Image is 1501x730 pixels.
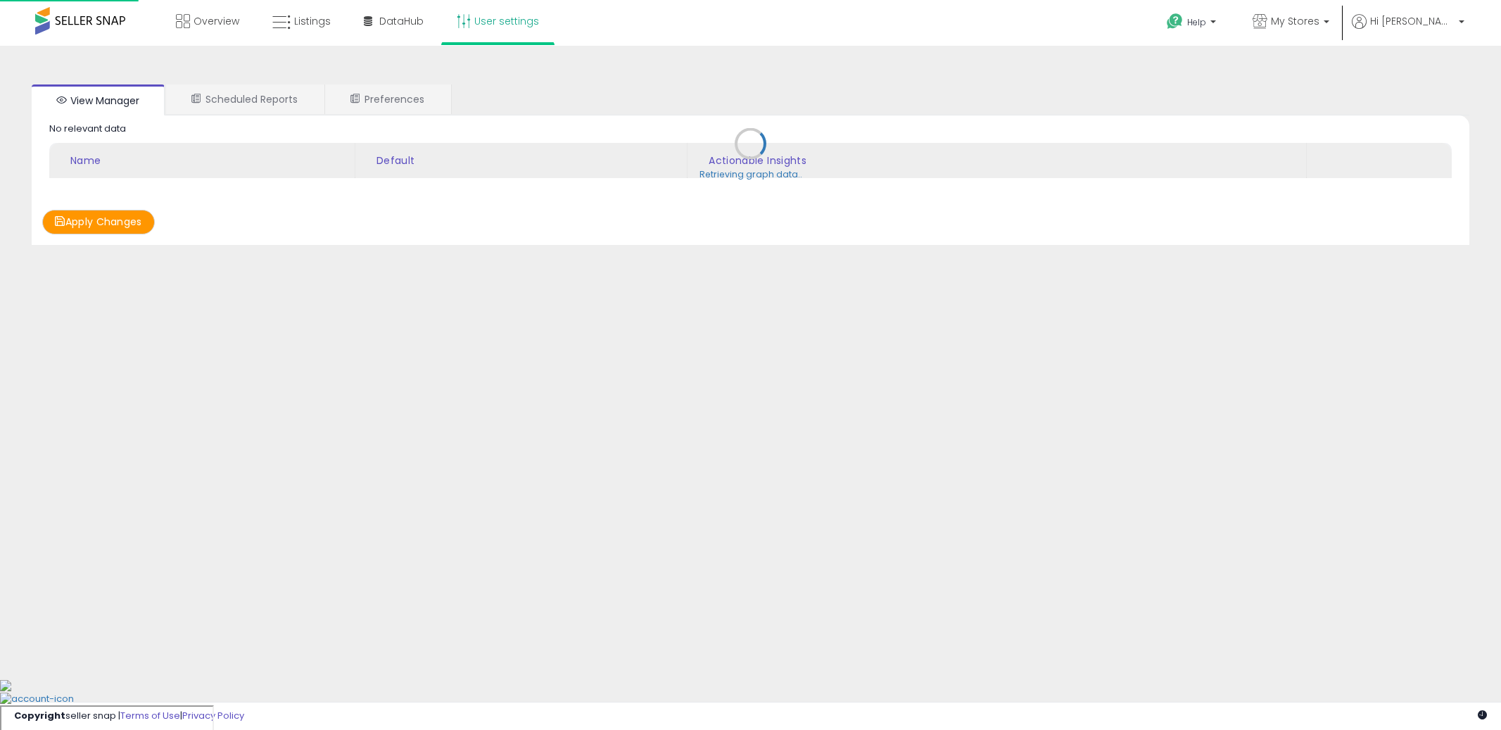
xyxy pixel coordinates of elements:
i: Scheduled Reports [191,94,201,103]
button: Apply Changes [42,210,155,234]
a: Hi [PERSON_NAME] [1352,14,1464,46]
a: Scheduled Reports [166,84,323,114]
a: Preferences [325,84,450,114]
a: View Manager [32,84,165,115]
span: My Stores [1271,14,1319,28]
span: Listings [294,14,331,28]
span: DataHub [379,14,424,28]
i: Get Help [1166,13,1184,30]
div: Retrieving graph data.. [699,168,802,180]
span: Overview [194,14,239,28]
span: Hi [PERSON_NAME] [1370,14,1455,28]
span: Help [1187,16,1206,28]
i: View Manager [56,95,66,105]
a: Help [1155,2,1230,46]
i: User Preferences [350,94,360,103]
